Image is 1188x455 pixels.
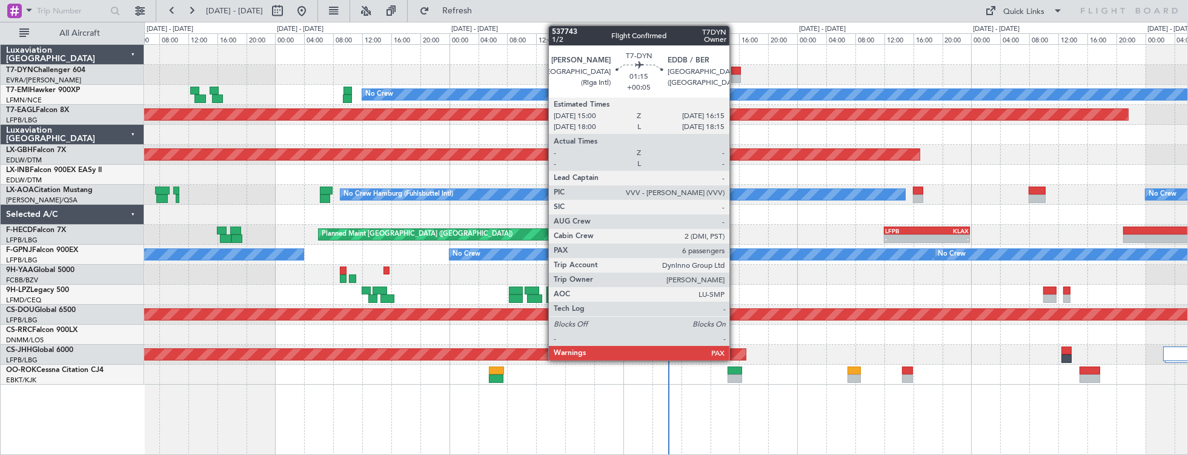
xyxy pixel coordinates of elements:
div: [DATE] - [DATE] [277,24,324,35]
div: No Crew [365,85,393,104]
div: 16:00 [217,33,247,44]
div: 16:00 [1087,33,1117,44]
button: All Aircraft [13,24,131,43]
div: No Crew Hamburg (Fuhlsbuttel Intl) [343,185,453,204]
div: - [885,235,927,242]
div: 08:00 [1029,33,1058,44]
a: T7-EMIHawker 900XP [6,87,80,94]
span: T7-DYN [6,67,33,74]
div: 16:00 [914,33,943,44]
a: LFPB/LBG [6,316,38,325]
a: DNMM/LOS [6,336,44,345]
div: 12:00 [536,33,565,44]
div: 00:00 [1146,33,1175,44]
div: 00:00 [797,33,826,44]
div: Planned Maint [GEOGRAPHIC_DATA] ([GEOGRAPHIC_DATA]) [322,225,513,244]
div: 12:00 [188,33,217,44]
div: 20:00 [943,33,972,44]
button: Quick Links [980,1,1069,21]
a: LX-GBHFalcon 7X [6,147,66,154]
div: [DATE] - [DATE] [451,24,498,35]
div: 20:00 [420,33,450,44]
span: CS-JHH [6,347,32,354]
div: LFPB [885,227,927,234]
span: LX-AOA [6,187,34,194]
span: T7-EMI [6,87,30,94]
div: 08:00 [682,33,711,44]
a: LFPB/LBG [6,116,38,125]
a: F-HECDFalcon 7X [6,227,66,234]
input: Trip Number [37,2,107,20]
span: OO-ROK [6,367,36,374]
span: F-GPNJ [6,247,32,254]
a: OO-ROKCessna Citation CJ4 [6,367,104,374]
div: 16:00 [739,33,768,44]
a: LX-AOACitation Mustang [6,187,93,194]
span: Refresh [432,7,483,15]
a: 9H-YAAGlobal 5000 [6,267,75,274]
div: 16:00 [565,33,594,44]
div: 12:00 [362,33,391,44]
div: 00:00 [971,33,1000,44]
div: Quick Links [1004,6,1045,18]
a: LFPB/LBG [6,236,38,245]
div: [DATE] - [DATE] [973,24,1020,35]
a: LFMD/CEQ [6,296,41,305]
a: F-GPNJFalcon 900EX [6,247,78,254]
div: 20:00 [594,33,623,44]
a: EDLW/DTM [6,176,42,185]
div: [DATE] - [DATE] [147,24,193,35]
span: 9H-LPZ [6,287,30,294]
div: [DATE] - [DATE] [625,24,672,35]
div: 08:00 [855,33,884,44]
span: T7-EAGL [6,107,36,114]
div: 08:00 [333,33,362,44]
div: 20:00 [247,33,276,44]
div: No Crew [1149,185,1176,204]
div: 16:00 [391,33,420,44]
button: Refresh [414,1,486,21]
span: CS-DOU [6,307,35,314]
a: EDLW/DTM [6,156,42,165]
a: CS-JHHGlobal 6000 [6,347,73,354]
div: 00:00 [450,33,479,44]
div: 12:00 [711,33,740,44]
div: 08:00 [159,33,188,44]
div: 12:00 [1058,33,1087,44]
a: [PERSON_NAME]/QSA [6,196,78,205]
a: CS-DOUGlobal 6500 [6,307,76,314]
a: LX-INBFalcon 900EX EASy II [6,167,102,174]
span: 9H-YAA [6,267,33,274]
div: 04:00 [479,33,508,44]
div: 04:00 [826,33,855,44]
a: T7-DYNChallenger 604 [6,67,85,74]
div: 08:00 [507,33,536,44]
a: EBKT/KJK [6,376,36,385]
span: All Aircraft [32,29,128,38]
a: T7-EAGLFalcon 8X [6,107,69,114]
div: No Crew [453,245,480,264]
span: LX-GBH [6,147,33,154]
div: 04:00 [1000,33,1029,44]
div: 12:00 [884,33,914,44]
div: 00:00 [275,33,304,44]
a: CS-RRCFalcon 900LX [6,327,78,334]
a: LFPB/LBG [6,256,38,265]
div: KLAX [927,227,969,234]
div: 20:00 [768,33,797,44]
a: FCBB/BZV [6,276,38,285]
div: 04:00 [652,33,682,44]
span: F-HECD [6,227,33,234]
div: - [927,235,969,242]
a: EVRA/[PERSON_NAME] [6,76,81,85]
span: LX-INB [6,167,30,174]
div: No Crew [938,245,966,264]
div: 20:00 [1117,33,1146,44]
div: 04:00 [304,33,333,44]
span: [DATE] - [DATE] [206,5,263,16]
a: LFMN/NCE [6,96,42,105]
div: 00:00 [623,33,652,44]
div: 04:00 [130,33,159,44]
a: LFPB/LBG [6,356,38,365]
span: CS-RRC [6,327,32,334]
